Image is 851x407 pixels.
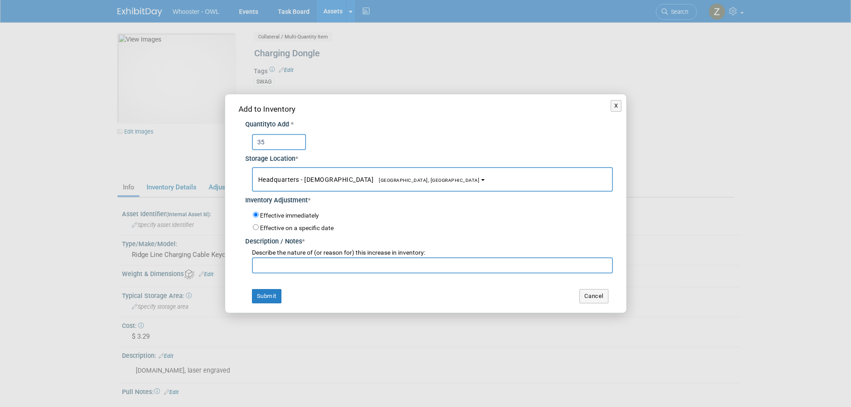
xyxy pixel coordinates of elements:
[252,249,425,256] span: Describe the nature of (or reason for) this increase in inventory:
[260,224,334,231] label: Effective on a specific date
[258,176,480,183] span: Headquarters - [DEMOGRAPHIC_DATA]
[260,211,319,220] label: Effective immediately
[239,105,295,113] span: Add to Inventory
[270,121,289,128] span: to Add
[611,100,622,112] button: X
[245,120,613,130] div: Quantity
[252,167,613,192] button: Headquarters - [DEMOGRAPHIC_DATA][GEOGRAPHIC_DATA], [GEOGRAPHIC_DATA]
[245,192,613,206] div: Inventory Adjustment
[245,233,613,247] div: Description / Notes
[245,150,613,164] div: Storage Location
[579,289,608,303] button: Cancel
[373,177,479,183] span: [GEOGRAPHIC_DATA], [GEOGRAPHIC_DATA]
[252,289,281,303] button: Submit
